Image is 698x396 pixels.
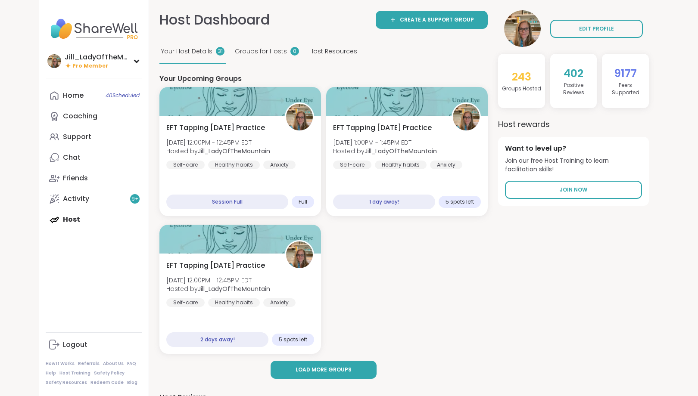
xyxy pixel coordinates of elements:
[166,276,270,285] span: [DATE] 12:00PM - 12:45PM EDT
[333,138,437,147] span: [DATE] 1:00PM - 1:45PM EDT
[554,82,594,96] h4: Positive Review s
[579,25,614,33] span: EDIT PROFILE
[159,10,270,30] h1: Host Dashboard
[208,161,260,169] div: Healthy habits
[127,361,136,367] a: FAQ
[333,195,435,209] div: 1 day away!
[564,66,583,81] span: 402
[333,123,432,133] span: EFT Tapping [DATE] Practice
[94,370,125,376] a: Safety Policy
[166,161,205,169] div: Self-care
[46,334,142,355] a: Logout
[72,62,108,70] span: Pro Member
[498,118,649,130] h3: Host rewards
[65,53,129,62] div: Jill_LadyOfTheMountain
[161,47,212,56] span: Your Host Details
[131,195,139,203] span: 9 +
[166,138,270,147] span: [DATE] 12:00PM - 12:45PM EDT
[90,380,124,386] a: Redeem Code
[166,195,288,209] div: Session Full
[235,47,287,56] span: Groups for Hosts
[271,361,377,379] button: Load more groups
[605,82,645,96] h4: Peers Supported
[46,168,142,189] a: Friends
[46,14,142,44] img: ShareWell Nav Logo
[375,161,427,169] div: Healthy habits
[550,20,643,38] a: EDIT PROFILE
[296,366,352,374] span: Load more groups
[446,198,474,205] span: 5 spots left
[127,380,137,386] a: Blog
[299,198,307,205] span: Full
[333,161,371,169] div: Self-care
[78,361,100,367] a: Referrals
[166,298,205,307] div: Self-care
[430,161,462,169] div: Anxiety
[453,104,480,130] img: Jill_LadyOfTheMountain
[505,157,642,173] span: Join our free Host Training to learn facilitation skills!
[63,111,97,121] div: Coaching
[159,74,488,84] h4: Your Upcoming Groups
[286,104,313,130] img: Jill_LadyOfTheMountain
[47,54,61,68] img: Jill_LadyOfTheMountain
[46,380,87,386] a: Safety Resources
[333,147,437,155] span: Hosted by
[46,361,75,367] a: How It Works
[46,85,142,106] a: Home40Scheduled
[46,147,142,168] a: Chat
[279,336,307,343] span: 5 spots left
[290,47,299,56] div: 0
[208,298,260,307] div: Healthy habits
[63,132,91,142] div: Support
[46,106,142,127] a: Coaching
[309,47,357,56] span: Host Resources
[512,69,531,84] span: 243
[376,11,488,29] a: Create a support group
[103,361,124,367] a: About Us
[263,161,296,169] div: Anxiety
[198,285,270,293] b: Jill_LadyOfTheMountain
[505,144,642,153] h4: Want to level up?
[263,298,296,307] div: Anxiety
[63,91,84,100] div: Home
[198,147,270,155] b: Jill_LadyOfTheMountain
[400,16,474,24] span: Create a support group
[166,147,270,155] span: Hosted by
[106,92,140,99] span: 40 Scheduled
[614,66,637,81] span: 9177
[502,85,541,93] h4: Groups Hosted
[46,370,56,376] a: Help
[166,123,265,133] span: EFT Tapping [DATE] Practice
[63,194,89,204] div: Activity
[63,173,88,183] div: Friends
[216,47,224,56] div: 31
[365,147,437,155] b: Jill_LadyOfTheMountain
[560,186,587,194] span: Join Now
[505,181,642,199] a: Join Now
[46,189,142,209] a: Activity9+
[166,332,268,347] div: 2 days away!
[63,340,87,350] div: Logout
[286,241,313,268] img: Jill_LadyOfTheMountain
[166,260,265,271] span: EFT Tapping [DATE] Practice
[63,153,81,162] div: Chat
[504,10,541,47] img: Jill_LadyOfTheMountain
[46,127,142,147] a: Support
[59,370,90,376] a: Host Training
[166,285,270,293] span: Hosted by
